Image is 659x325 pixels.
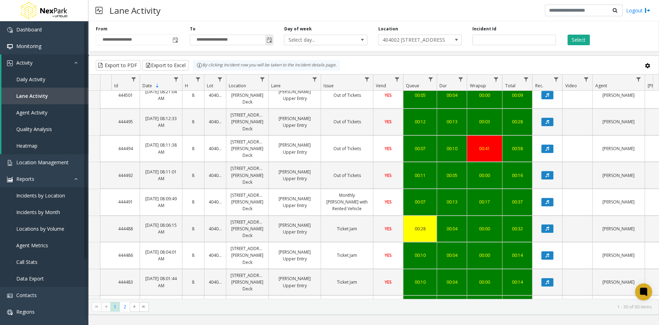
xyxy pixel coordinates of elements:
[385,226,392,232] span: YES
[471,252,498,259] a: 00:00
[16,242,48,249] span: Agent Metrics
[471,225,498,232] a: 00:00
[471,92,498,99] div: 00:00
[567,35,590,45] button: Select
[597,225,640,232] a: [PERSON_NAME]
[385,146,392,152] span: YES
[7,309,13,315] img: 'icon'
[144,222,178,235] a: [DATE] 08:06:15 AM
[142,60,188,71] button: Export to Excel
[1,54,88,71] a: Activity
[142,83,152,89] span: Date
[645,7,650,14] img: logout
[231,85,264,106] a: [STREET_ADDRESS][PERSON_NAME] Deck
[406,83,419,89] span: Queue
[471,172,498,179] div: 00:00
[471,118,498,125] a: 00:03
[231,272,264,292] a: [STREET_ADDRESS][PERSON_NAME] Deck
[597,145,640,152] a: [PERSON_NAME]
[116,225,135,232] a: 444488
[273,88,316,102] a: [PERSON_NAME] Upper Entry
[408,225,432,232] a: 00:28
[284,26,311,32] label: Day of week
[197,63,202,68] img: infoIcon.svg
[7,44,13,49] img: 'icon'
[441,225,462,232] div: 00:04
[470,83,486,89] span: Wrapup
[376,83,386,89] span: Vend
[325,145,369,152] a: Out of Tickets
[408,172,432,179] div: 00:11
[187,172,200,179] a: 8
[116,145,135,152] a: 444494
[408,199,432,205] a: 00:07
[408,252,432,259] div: 00:10
[565,83,577,89] span: Video
[193,60,340,71] div: By clicking Incident row you will be taken to the incident details page.
[507,145,528,152] a: 00:58
[441,145,462,152] a: 00:10
[1,137,88,154] a: Heatmap
[231,245,264,266] a: [STREET_ADDRESS][PERSON_NAME] Deck
[325,118,369,125] a: Out of Tickets
[507,118,528,125] div: 00:28
[120,302,129,312] span: Page 2
[408,279,432,285] a: 00:10
[378,252,399,259] a: YES
[378,92,399,99] a: YES
[456,75,465,84] a: Dur Filter Menu
[7,27,13,33] img: 'icon'
[116,279,135,285] a: 444483
[325,252,369,259] a: Ticket Jam
[16,159,69,166] span: Location Management
[378,118,399,125] a: YES
[187,92,200,99] a: 8
[634,75,643,84] a: Agent Filter Menu
[7,293,13,299] img: 'icon'
[265,35,273,45] span: Toggle popup
[89,75,659,299] div: Data table
[408,92,432,99] a: 00:05
[1,88,88,104] a: Lane Activity
[595,83,607,89] span: Agent
[144,88,178,102] a: [DATE] 08:21:04 AM
[471,199,498,205] div: 00:17
[209,118,222,125] a: 404002
[130,302,139,312] span: Go to the next page
[16,192,65,199] span: Incidents by Location
[129,75,138,84] a: Id Filter Menu
[441,92,462,99] a: 00:04
[16,292,37,299] span: Contacts
[1,104,88,121] a: Agent Activity
[392,75,402,84] a: Vend Filter Menu
[507,252,528,259] a: 00:14
[426,75,435,84] a: Queue Filter Menu
[597,199,640,205] a: [PERSON_NAME]
[16,142,37,149] span: Heatmap
[110,302,120,312] span: Page 1
[231,112,264,132] a: [STREET_ADDRESS][PERSON_NAME] Deck
[209,225,222,232] a: 404002
[231,192,264,212] a: [STREET_ADDRESS][PERSON_NAME] Deck
[507,199,528,205] a: 00:37
[16,93,48,99] span: Lane Activity
[507,279,528,285] a: 00:14
[471,145,498,152] a: 00:41
[144,249,178,262] a: [DATE] 08:04:01 AM
[310,75,319,84] a: Lane Filter Menu
[7,60,13,66] img: 'icon'
[209,199,222,205] a: 404002
[1,121,88,137] a: Quality Analysis
[441,199,462,205] a: 00:13
[507,92,528,99] a: 00:09
[96,26,107,32] label: From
